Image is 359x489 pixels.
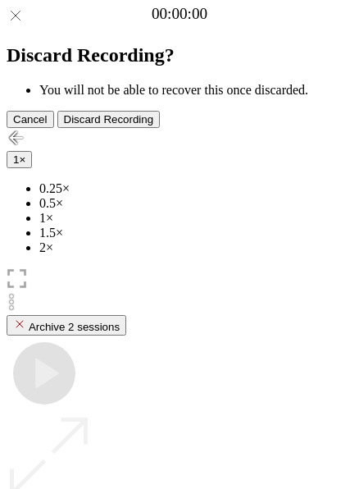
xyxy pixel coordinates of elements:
li: 2× [39,240,352,255]
li: 0.5× [39,196,352,211]
span: 1 [13,153,19,166]
button: Discard Recording [57,111,161,128]
li: 0.25× [39,181,352,196]
div: Archive 2 sessions [13,318,120,333]
a: 00:00:00 [152,5,207,23]
button: Archive 2 sessions [7,315,126,336]
button: 1× [7,151,32,168]
li: 1× [39,211,352,226]
li: You will not be able to recover this once discarded. [39,83,352,98]
button: Cancel [7,111,54,128]
li: 1.5× [39,226,352,240]
h2: Discard Recording? [7,44,352,66]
